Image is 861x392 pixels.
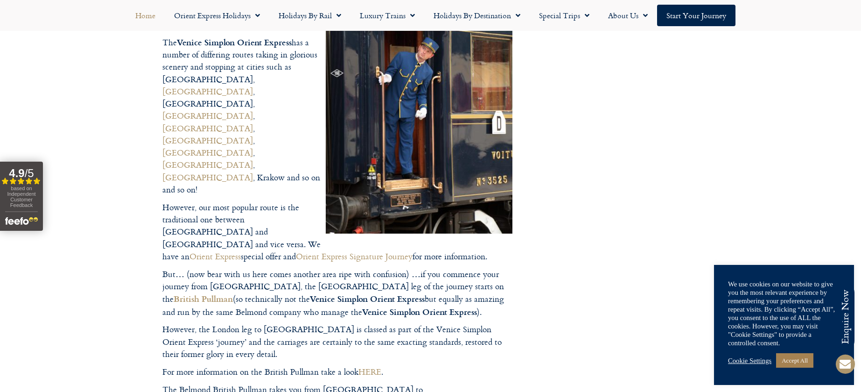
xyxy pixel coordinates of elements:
[165,5,269,26] a: Orient Express Holidays
[5,5,856,26] nav: Menu
[657,5,735,26] a: Start your Journey
[530,5,599,26] a: Special Trips
[350,5,424,26] a: Luxury Trains
[126,5,165,26] a: Home
[424,5,530,26] a: Holidays by Destination
[728,356,771,365] a: Cookie Settings
[728,280,840,347] div: We use cookies on our website to give you the most relevant experience by remembering your prefer...
[599,5,657,26] a: About Us
[269,5,350,26] a: Holidays by Rail
[776,353,813,368] a: Accept All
